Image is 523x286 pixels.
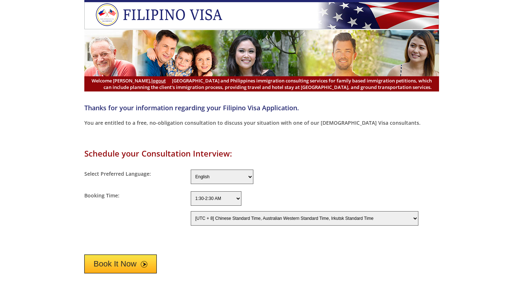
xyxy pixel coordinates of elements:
[84,103,439,112] h4: Thanks for your information regarding your Filipino Visa Application.
[84,148,439,159] h1: Schedule your Consultation Interview:
[84,255,157,273] button: Book It Now
[151,77,166,84] a: logout
[84,119,439,126] p: You are entitled to a free, no-obligation consultation to discuss your situation with one of our ...
[92,77,166,84] span: Welcome [PERSON_NAME],
[84,170,151,177] label: Select Preferred Language:
[84,192,119,199] label: Booking Time:
[92,77,432,90] span: [GEOGRAPHIC_DATA] and Philippines immigration consulting services for family based immigration pe...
